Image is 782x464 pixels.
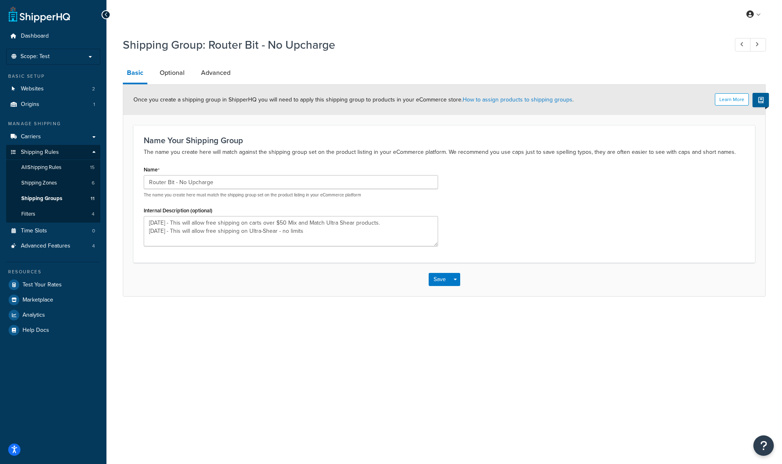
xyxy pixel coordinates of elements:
span: 0 [92,227,95,234]
span: Dashboard [21,33,49,40]
li: Shipping Zones [6,176,100,191]
span: Origins [21,101,39,108]
span: Shipping Rules [21,149,59,156]
button: Show Help Docs [753,93,769,107]
span: Shipping Groups [21,195,62,202]
a: Shipping Zones6 [6,176,100,191]
div: Basic Setup [6,73,100,80]
span: Shipping Zones [21,180,57,187]
a: Advanced Features4 [6,239,100,254]
button: Save [429,273,451,286]
li: Websites [6,81,100,97]
span: 4 [92,243,95,250]
label: Internal Description (optional) [144,207,212,214]
h3: Name Your Shipping Group [144,136,745,145]
span: Advanced Features [21,243,70,250]
a: Test Your Rates [6,277,100,292]
li: Shipping Groups [6,191,100,206]
li: Advanced Features [6,239,100,254]
li: Shipping Rules [6,145,100,223]
a: Shipping Groups11 [6,191,100,206]
a: Previous Record [735,38,751,52]
span: 11 [90,195,95,202]
a: Analytics [6,308,100,322]
span: Analytics [23,312,45,319]
span: Time Slots [21,227,47,234]
a: Next Record [750,38,766,52]
span: 4 [92,211,95,218]
a: How to assign products to shipping groups [463,95,572,104]
a: Websites2 [6,81,100,97]
span: 15 [90,164,95,171]
a: Shipping Rules [6,145,100,160]
p: The name you create here must match the shipping group set on the product listing in your eCommer... [144,192,438,198]
span: 2 [92,86,95,92]
a: Advanced [197,63,235,83]
span: Carriers [21,133,41,140]
a: Marketplace [6,293,100,307]
a: Origins1 [6,97,100,112]
div: Manage Shipping [6,120,100,127]
span: 1 [93,101,95,108]
button: Learn More [715,93,749,106]
a: Optional [156,63,189,83]
a: Help Docs [6,323,100,338]
button: Open Resource Center [753,435,774,456]
span: Once you create a shipping group in ShipperHQ you will need to apply this shipping group to produ... [133,95,574,104]
li: Filters [6,207,100,222]
textarea: [DATE] - This will allow free shipping on carts over $50 Mix and Match Ultra Shear products. [DAT... [144,216,438,246]
a: Carriers [6,129,100,144]
a: Basic [123,63,147,84]
a: Dashboard [6,29,100,44]
span: Filters [21,211,35,218]
li: Origins [6,97,100,112]
a: Filters4 [6,207,100,222]
div: Resources [6,268,100,275]
span: Help Docs [23,327,49,334]
li: Time Slots [6,223,100,239]
span: All Shipping Rules [21,164,61,171]
span: 6 [92,180,95,187]
span: Websites [21,86,44,92]
label: Name [144,167,160,173]
span: Scope: Test [20,53,50,60]
h1: Shipping Group: Router Bit - No Upcharge [123,37,720,53]
a: Time Slots0 [6,223,100,239]
a: AllShipping Rules15 [6,160,100,175]
span: Test Your Rates [23,282,62,288]
span: Marketplace [23,297,53,304]
p: The name you create here will match against the shipping group set on the product listing in your... [144,147,745,157]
